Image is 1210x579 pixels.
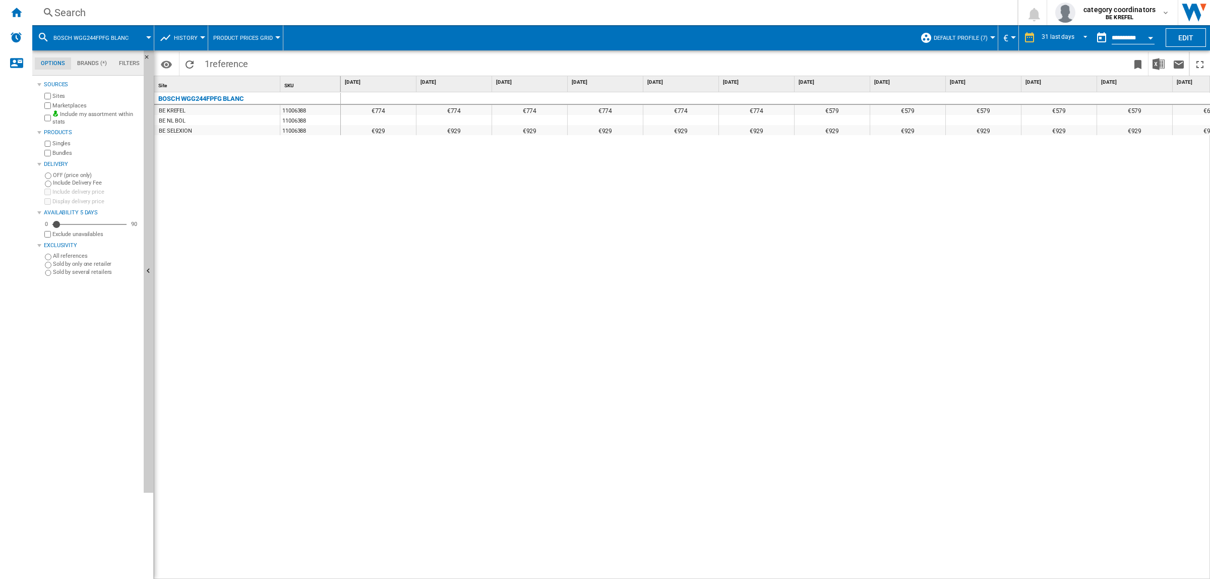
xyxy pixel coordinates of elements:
span: Product prices grid [213,35,273,41]
div: Products [44,129,140,137]
button: Maximize [1190,52,1210,76]
button: Bookmark this report [1128,52,1148,76]
div: €579 [870,105,945,115]
div: BE SELEXION [159,126,192,136]
div: €929 [416,125,492,135]
input: Display delivery price [44,198,51,205]
button: Hide [144,50,154,493]
div: [DATE] [872,76,945,89]
img: profile.jpg [1055,3,1075,23]
span: Site [158,83,167,88]
div: €929 [1097,125,1172,135]
button: History [174,25,203,50]
div: €579 [1097,105,1172,115]
div: BE NL BOL [159,116,186,126]
span: category coordinators [1083,5,1156,15]
img: excel-24x24.png [1153,58,1165,70]
div: [DATE] [570,76,643,89]
div: €929 [568,125,643,135]
span: [DATE] [723,79,792,86]
span: SKU [284,83,294,88]
div: €929 [870,125,945,135]
input: Include Delivery Fee [45,181,51,187]
div: [DATE] [721,76,794,89]
div: [DATE] [948,76,1021,89]
input: Bundles [44,150,51,156]
div: [DATE] [797,76,870,89]
button: Default profile (7) [934,25,993,50]
div: €579 [795,105,870,115]
input: Marketplaces [44,102,51,109]
label: Include Delivery Fee [53,179,140,187]
div: €774 [416,105,492,115]
span: BOSCH WGG244FPFG BLANC [53,35,129,41]
input: Include my assortment within stats [44,112,51,125]
button: md-calendar [1092,28,1112,48]
div: [DATE] [343,76,416,89]
div: Exclusivity [44,242,140,250]
input: Display delivery price [44,231,51,238]
div: Sort None [282,76,340,92]
div: [DATE] [645,76,718,89]
input: Sites [44,93,51,99]
b: BE KREFEL [1106,14,1133,21]
input: All references [45,254,51,260]
span: 1 [200,52,253,73]
span: [DATE] [1025,79,1095,86]
label: OFF (price only) [53,171,140,179]
div: 90 [129,220,140,228]
div: €929 [795,125,870,135]
img: mysite-bg-18x18.png [52,110,58,117]
md-menu: Currency [998,25,1019,50]
div: Default profile (7) [920,25,993,50]
div: BOSCH WGG244FPFG BLANC [158,93,244,105]
div: €774 [568,105,643,115]
label: Sold by several retailers [53,268,140,276]
input: Sold by only one retailer [45,262,51,268]
md-tab-item: Filters [113,57,146,70]
span: History [174,35,198,41]
div: BE KREFEL [159,106,186,116]
span: [DATE] [345,79,414,86]
div: 31 last days [1042,33,1074,40]
label: Sites [52,92,140,100]
div: History [159,25,203,50]
div: SKU Sort None [282,76,340,92]
span: [DATE] [647,79,716,86]
img: alerts-logo.svg [10,31,22,43]
div: [DATE] [1099,76,1172,89]
div: Site Sort None [156,76,280,92]
button: Open calendar [1141,27,1160,45]
div: [DATE] [1023,76,1097,89]
button: Edit [1166,28,1206,47]
span: [DATE] [420,79,490,86]
input: Sold by several retailers [45,270,51,276]
button: Options [156,55,176,73]
div: €929 [719,125,794,135]
span: [DATE] [799,79,868,86]
div: 11006388 [280,105,340,115]
input: OFF (price only) [45,172,51,179]
div: Sources [44,81,140,89]
label: Singles [52,140,140,147]
div: €579 [946,105,1021,115]
span: [DATE] [572,79,641,86]
div: 11006388 [280,125,340,135]
label: Include delivery price [52,188,140,196]
div: Availability 5 Days [44,209,140,217]
label: Display delivery price [52,198,140,205]
md-slider: Availability [52,219,127,229]
label: Marketplaces [52,102,140,109]
md-select: REPORTS.WIZARD.STEPS.REPORT.STEPS.REPORT_OPTIONS.PERIOD: 31 last days [1041,30,1092,46]
div: Delivery [44,160,140,168]
button: Download in Excel [1148,52,1169,76]
div: €774 [643,105,718,115]
button: Product prices grid [213,25,278,50]
button: Send this report by email [1169,52,1189,76]
div: €929 [492,125,567,135]
button: BOSCH WGG244FPFG BLANC [53,25,139,50]
span: [DATE] [950,79,1019,86]
button: € [1003,25,1013,50]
